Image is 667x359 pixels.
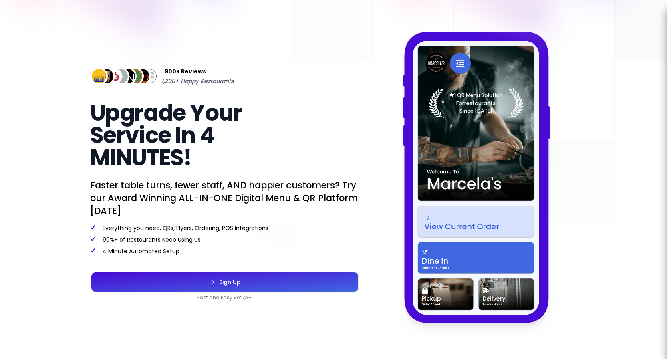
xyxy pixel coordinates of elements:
[119,67,137,85] img: Review Img
[161,76,234,86] span: 1,200+ Happy Restaurants
[428,88,523,118] img: Laurel
[126,67,144,85] img: Review Img
[90,246,96,256] span: ✓
[90,224,359,232] p: Everything you need, QRs, Flyers, Ordering, POS Integrations
[90,234,96,244] span: ✓
[104,67,122,85] img: Review Img
[90,97,242,173] span: Upgrade Your Service In 4 MINUTES!
[215,279,241,285] div: Sign Up
[90,67,108,85] img: Review Img
[90,179,359,217] p: Faster table turns, fewer staff, AND happier customers? Try our Award Winning ALL-IN-ONE Digital ...
[90,247,359,255] p: 4 Minute Automated Setup
[91,272,358,292] button: Sign Up
[133,67,151,85] img: Review Img
[165,67,206,76] span: 900+ Reviews
[97,67,115,85] img: Review Img
[90,294,359,301] p: Fast and Easy Setup ➜
[90,235,359,244] p: 90%+ of Restaurants Keep Using Us
[90,222,96,232] span: ✓
[111,67,129,85] img: Review Img
[140,67,158,85] img: Review Img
